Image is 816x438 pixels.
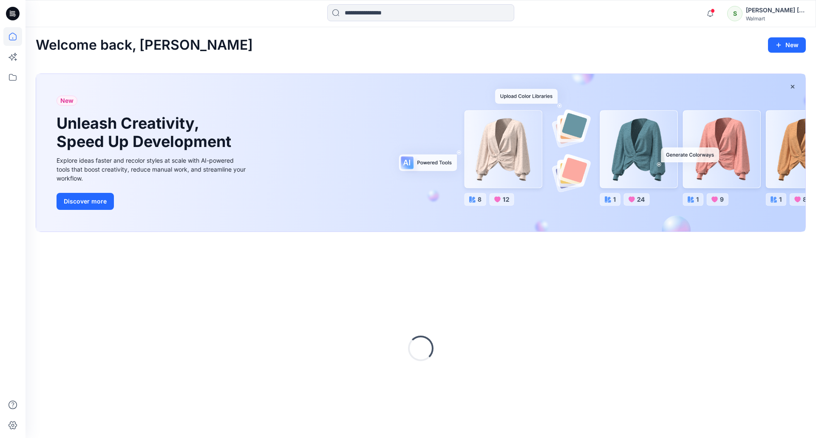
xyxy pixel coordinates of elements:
[57,156,248,183] div: Explore ideas faster and recolor styles at scale with AI-powered tools that boost creativity, red...
[768,37,806,53] button: New
[57,193,248,210] a: Discover more
[746,15,805,22] div: Walmart
[57,114,235,151] h1: Unleash Creativity, Speed Up Development
[60,96,74,106] span: New
[727,6,742,21] div: S​
[746,5,805,15] div: [PERSON_NAME] ​[PERSON_NAME]
[36,37,253,53] h2: Welcome back, [PERSON_NAME]
[57,193,114,210] button: Discover more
